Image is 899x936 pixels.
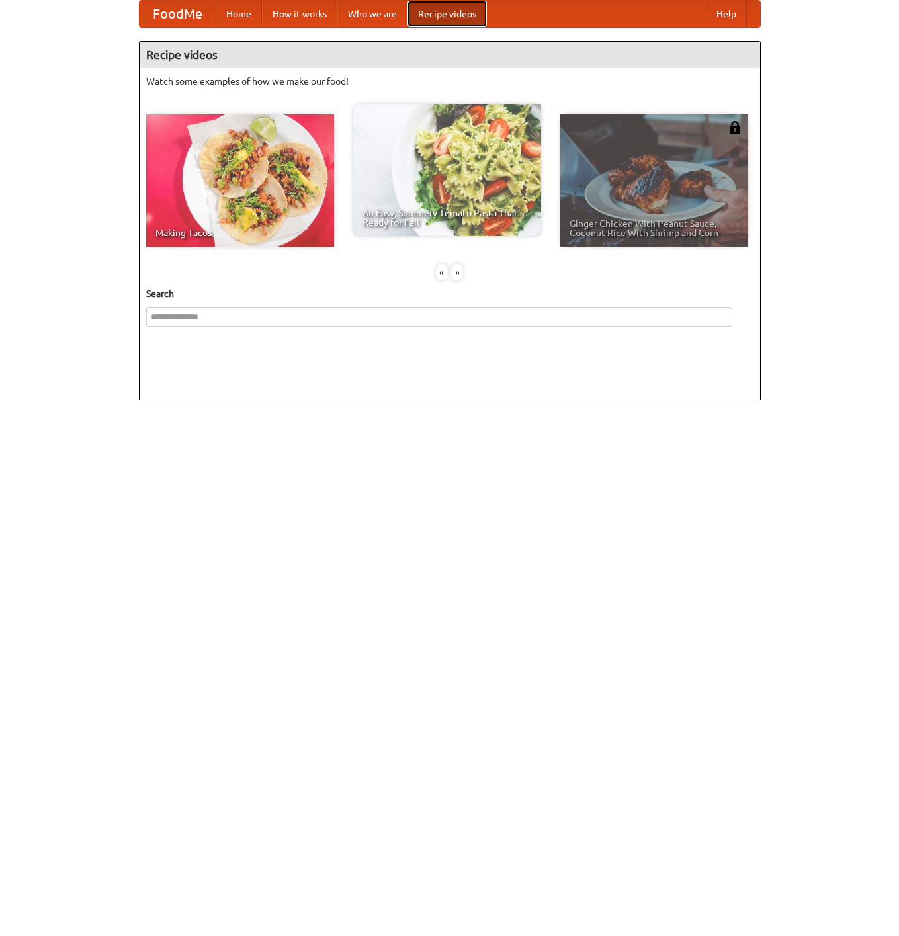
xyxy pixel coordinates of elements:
h5: Search [146,287,753,300]
a: Who we are [337,1,407,27]
div: « [436,264,448,280]
a: Help [706,1,747,27]
a: Home [216,1,262,27]
a: An Easy, Summery Tomato Pasta That's Ready for Fall [353,104,541,236]
h4: Recipe videos [140,42,760,68]
span: Making Tacos [155,228,325,237]
p: Watch some examples of how we make our food! [146,75,753,88]
span: An Easy, Summery Tomato Pasta That's Ready for Fall [363,208,532,227]
img: 483408.png [728,121,742,134]
a: FoodMe [140,1,216,27]
a: How it works [262,1,337,27]
a: Making Tacos [146,114,334,247]
a: Recipe videos [407,1,487,27]
div: » [451,264,463,280]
